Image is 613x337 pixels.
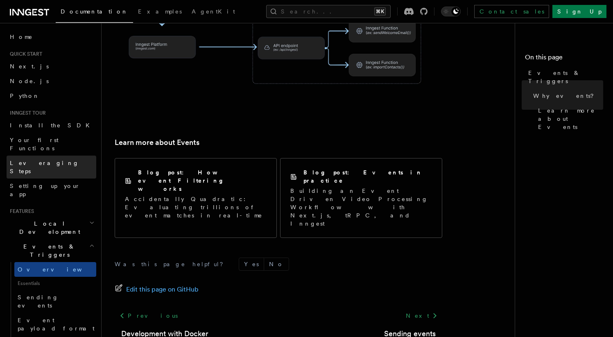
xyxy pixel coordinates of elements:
[401,308,442,323] a: Next
[7,29,96,44] a: Home
[552,5,606,18] a: Sign Up
[115,308,182,323] a: Previous
[192,8,235,15] span: AgentKit
[18,294,59,309] span: Sending events
[126,284,199,295] span: Edit this page on GitHub
[14,290,96,313] a: Sending events
[7,216,96,239] button: Local Development
[280,158,442,238] a: Blog post: Events in practiceBuilding an Event Driven Video Processing Workflow with Next.js, tRP...
[7,239,96,262] button: Events & Triggers
[115,137,199,148] a: Learn more about Events
[187,2,240,22] a: AgentKit
[7,242,89,259] span: Events & Triggers
[290,187,432,228] p: Building an Event Driven Video Processing Workflow with Next.js, tRPC, and Inngest
[125,195,267,219] p: Accidentally Quadratic: Evaluating trillions of event matches in real-time
[7,88,96,103] a: Python
[7,219,89,236] span: Local Development
[14,313,96,336] a: Event payload format
[133,2,187,22] a: Examples
[61,8,128,15] span: Documentation
[138,8,182,15] span: Examples
[7,179,96,201] a: Setting up your app
[115,284,199,295] a: Edit this page on GitHub
[441,7,461,16] button: Toggle dark mode
[264,258,289,270] button: No
[266,5,391,18] button: Search...⌘K
[7,110,46,116] span: Inngest tour
[528,69,603,85] span: Events & Triggers
[525,66,603,88] a: Events & Triggers
[10,137,59,152] span: Your first Functions
[115,158,277,238] a: Blog post: How event Filtering worksAccidentally Quadratic: Evaluating trillions of event matches...
[10,160,79,174] span: Leveraging Steps
[7,133,96,156] a: Your first Functions
[10,63,49,70] span: Next.js
[7,118,96,133] a: Install the SDK
[7,59,96,74] a: Next.js
[138,168,267,193] h2: Blog post: How event Filtering works
[14,262,96,277] a: Overview
[7,51,42,57] span: Quick start
[533,92,599,100] span: Why events?
[18,266,102,273] span: Overview
[56,2,133,23] a: Documentation
[7,74,96,88] a: Node.js
[239,258,264,270] button: Yes
[18,317,95,332] span: Event payload format
[535,103,603,134] a: Learn more about Events
[10,93,40,99] span: Python
[374,7,386,16] kbd: ⌘K
[525,52,603,66] h4: On this page
[7,156,96,179] a: Leveraging Steps
[10,122,95,129] span: Install the SDK
[14,277,96,290] span: Essentials
[530,88,603,103] a: Why events?
[10,78,49,84] span: Node.js
[10,33,33,41] span: Home
[303,168,432,185] h2: Blog post: Events in practice
[10,183,80,197] span: Setting up your app
[538,106,603,131] span: Learn more about Events
[115,260,229,268] p: Was this page helpful?
[474,5,549,18] a: Contact sales
[7,208,34,215] span: Features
